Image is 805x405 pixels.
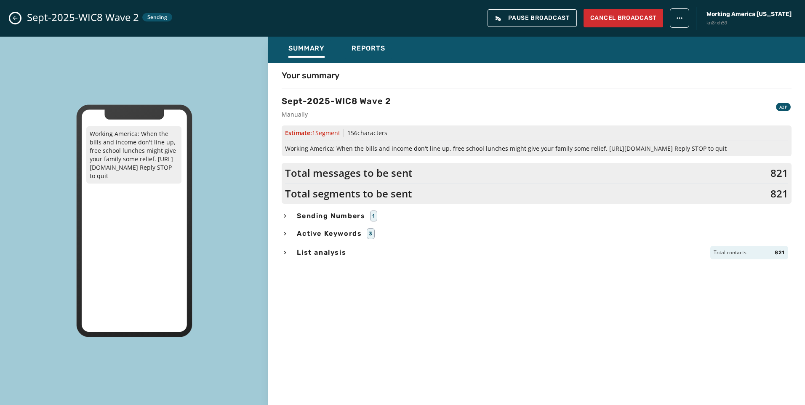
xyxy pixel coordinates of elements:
span: Reports [352,44,385,53]
span: kn8rxh59 [706,19,792,27]
span: Pause Broadcast [495,15,570,21]
span: Sending [147,14,167,21]
span: Active Keywords [295,229,363,239]
p: Working America: When the bills and income don't line up, free school lunches might give your fam... [86,126,181,184]
button: Pause Broadcast [488,9,577,27]
div: 3 [367,228,375,239]
span: Total messages to be sent [285,166,413,180]
button: Active Keywords3 [282,228,792,239]
h3: Sept-2025-WIC8 Wave 2 [282,95,391,107]
span: 821 [775,249,785,256]
span: Cancel Broadcast [590,14,656,22]
span: Working America [US_STATE] [706,10,792,19]
button: Summary [282,40,331,59]
span: Manually [282,110,391,119]
span: Estimate: [285,129,340,137]
span: Sending Numbers [295,211,367,221]
span: List analysis [295,248,348,258]
span: 156 characters [347,129,387,137]
button: broadcast action menu [670,8,689,28]
span: Working America: When the bills and income don't line up, free school lunches might give your fam... [285,144,788,153]
button: Cancel Broadcast [584,9,663,27]
span: 821 [770,187,788,200]
button: List analysisTotal contacts821 [282,246,792,259]
span: Summary [288,44,325,53]
h4: Your summary [282,69,339,81]
button: Sending Numbers1 [282,210,792,221]
span: 821 [770,166,788,180]
div: 1 [370,210,377,221]
div: A2P [776,103,791,111]
span: Total contacts [714,249,746,256]
span: Total segments to be sent [285,187,412,200]
span: 1 Segment [312,129,340,137]
button: Reports [345,40,392,59]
